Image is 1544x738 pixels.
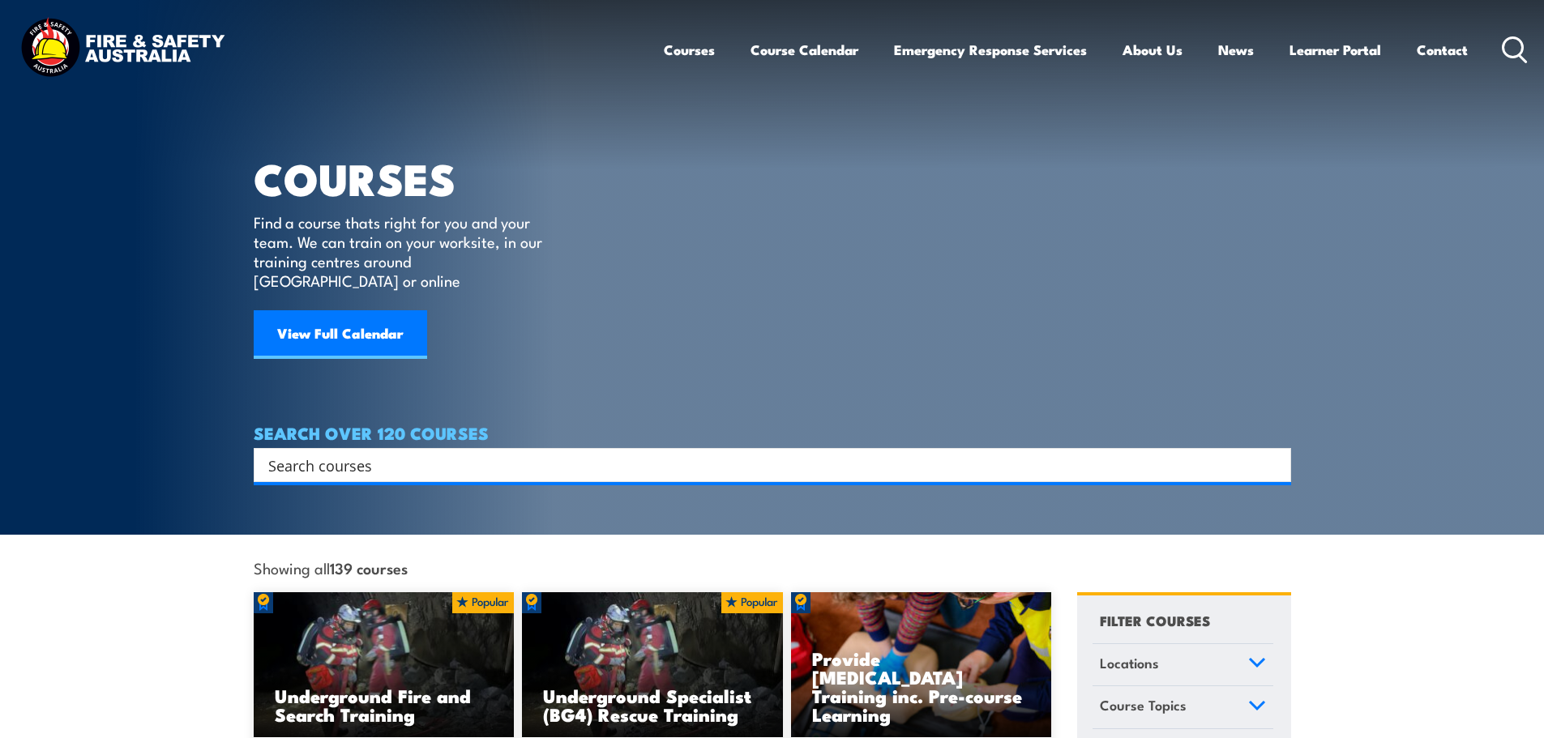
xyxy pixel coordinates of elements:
a: Course Topics [1093,686,1273,728]
strong: 139 courses [330,557,408,578]
a: Emergency Response Services [894,28,1087,71]
h3: Underground Specialist (BG4) Rescue Training [543,686,762,723]
a: Contact [1417,28,1468,71]
a: Underground Specialist (BG4) Rescue Training [522,592,783,738]
span: Showing all [254,559,408,576]
a: Learner Portal [1290,28,1381,71]
h1: COURSES [254,159,566,197]
a: News [1218,28,1254,71]
a: Courses [664,28,715,71]
h3: Provide [MEDICAL_DATA] Training inc. Pre-course Learning [812,649,1031,723]
span: Course Topics [1100,694,1187,716]
a: Locations [1093,644,1273,686]
a: About Us [1123,28,1183,71]
input: Search input [268,453,1255,477]
button: Search magnifier button [1263,454,1285,476]
h4: FILTER COURSES [1100,609,1210,631]
p: Find a course thats right for you and your team. We can train on your worksite, in our training c... [254,212,550,290]
img: Underground mine rescue [522,592,783,738]
img: Low Voltage Rescue and Provide CPR [791,592,1052,738]
a: View Full Calendar [254,310,427,359]
a: Underground Fire and Search Training [254,592,515,738]
a: Provide [MEDICAL_DATA] Training inc. Pre-course Learning [791,592,1052,738]
h4: SEARCH OVER 120 COURSES [254,424,1291,442]
a: Course Calendar [751,28,858,71]
img: Underground mine rescue [254,592,515,738]
form: Search form [272,454,1259,476]
span: Locations [1100,652,1159,674]
h3: Underground Fire and Search Training [275,686,494,723]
